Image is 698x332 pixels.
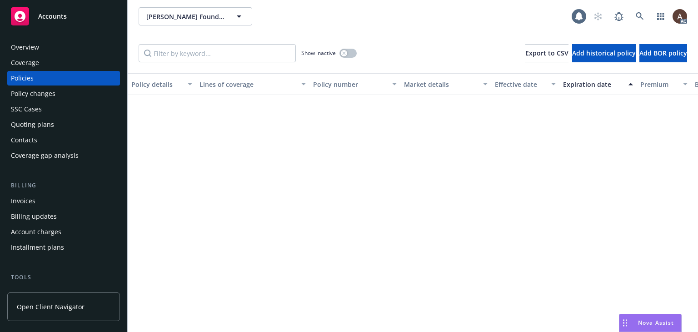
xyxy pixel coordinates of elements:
input: Filter by keyword... [139,44,296,62]
span: Export to CSV [525,49,568,57]
div: SSC Cases [11,102,42,116]
a: Coverage [7,55,120,70]
a: SSC Cases [7,102,120,116]
a: Accounts [7,4,120,29]
span: Nova Assist [638,319,674,327]
div: Policies [11,71,34,86]
a: Account charges [7,225,120,239]
button: Policy number [309,73,400,95]
div: Invoices [11,194,35,208]
button: Nova Assist [619,314,682,332]
a: Coverage gap analysis [7,148,120,163]
span: Show inactive [301,49,336,57]
button: Market details [400,73,491,95]
div: Policy details [131,80,182,89]
div: Quoting plans [11,117,54,132]
div: Effective date [495,80,546,89]
a: Overview [7,40,120,55]
a: Policy changes [7,86,120,101]
a: Quoting plans [7,117,120,132]
div: Installment plans [11,240,64,255]
div: Drag to move [619,314,631,332]
a: Invoices [7,194,120,208]
button: Effective date [491,73,559,95]
button: Expiration date [559,73,637,95]
div: Policy changes [11,86,55,101]
div: Overview [11,40,39,55]
div: Billing updates [11,209,57,224]
a: Installment plans [7,240,120,255]
img: photo [673,9,687,24]
div: Coverage gap analysis [11,148,79,163]
div: Tools [7,273,120,282]
div: Premium [640,80,678,89]
a: Policies [7,71,120,86]
a: Switch app [652,7,670,25]
a: Contacts [7,133,120,147]
a: Start snowing [589,7,607,25]
button: [PERSON_NAME] Foundation [139,7,252,25]
div: Billing [7,181,120,190]
span: Add historical policy [572,49,636,57]
span: Accounts [38,13,67,20]
div: Market details [404,80,478,89]
a: Billing updates [7,209,120,224]
div: Coverage [11,55,39,70]
a: Report a Bug [610,7,628,25]
div: Lines of coverage [199,80,296,89]
div: Contacts [11,133,37,147]
span: Open Client Navigator [17,302,85,312]
button: Export to CSV [525,44,568,62]
button: Lines of coverage [196,73,309,95]
div: Expiration date [563,80,623,89]
button: Premium [637,73,691,95]
button: Policy details [128,73,196,95]
a: Search [631,7,649,25]
div: Policy number [313,80,387,89]
button: Add BOR policy [639,44,687,62]
span: Add BOR policy [639,49,687,57]
span: [PERSON_NAME] Foundation [146,12,225,21]
div: Account charges [11,225,61,239]
button: Add historical policy [572,44,636,62]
